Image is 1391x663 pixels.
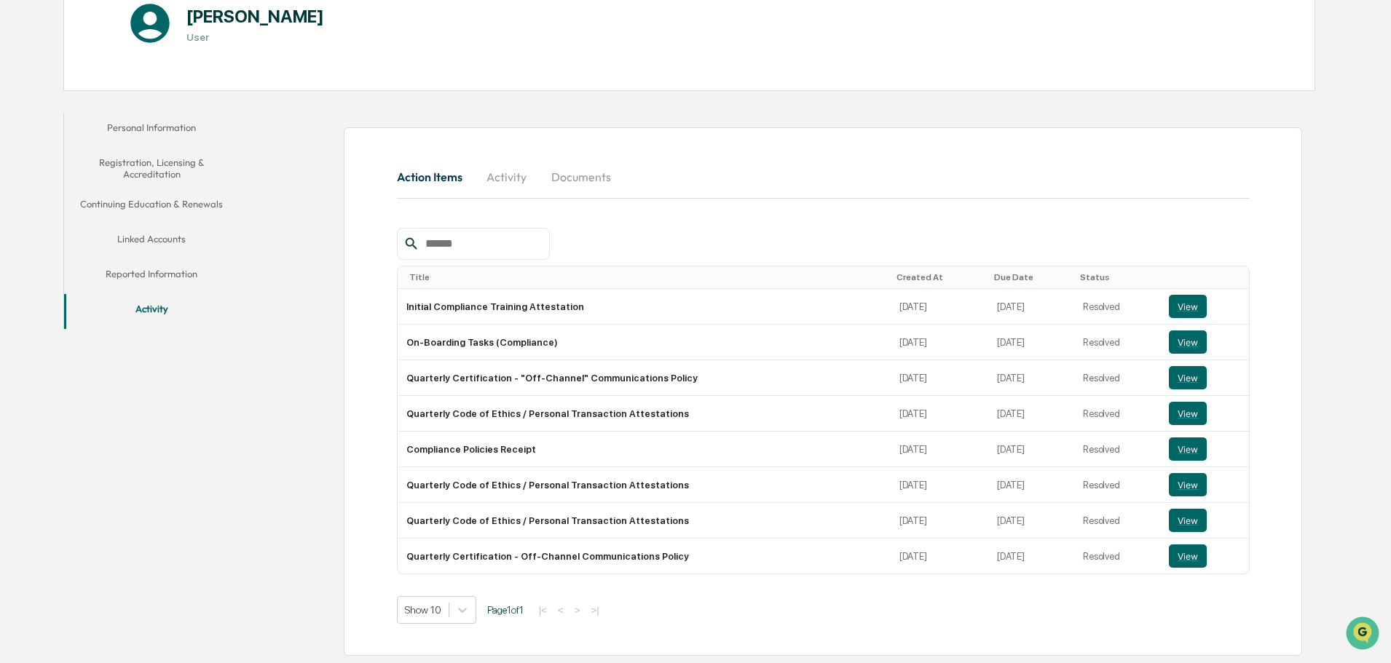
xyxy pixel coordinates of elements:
button: > [570,604,585,616]
a: View [1169,402,1240,425]
a: View [1169,295,1240,318]
span: Data Lookup [29,325,92,340]
td: Resolved [1074,289,1160,325]
td: Resolved [1074,432,1160,467]
td: [DATE] [988,289,1074,325]
td: [DATE] [891,503,988,539]
td: Resolved [1074,503,1160,539]
a: View [1169,366,1240,389]
button: View [1169,330,1207,354]
span: [PERSON_NAME] [45,198,118,210]
div: 🔎 [15,327,26,338]
div: Toggle SortBy [1080,272,1154,282]
td: [DATE] [988,503,1074,539]
a: View [1169,544,1240,568]
a: 🖐️Preclearance [9,292,100,318]
div: 🖐️ [15,299,26,311]
td: Compliance Policies Receipt [398,432,891,467]
span: Page 1 of 1 [487,604,524,616]
button: < [553,604,568,616]
h3: User [186,31,324,43]
td: [DATE] [891,467,988,503]
button: >| [586,604,603,616]
td: [DATE] [891,289,988,325]
button: View [1169,295,1207,318]
td: Resolved [1074,467,1160,503]
img: 1746055101610-c473b297-6a78-478c-a979-82029cc54cd1 [15,111,41,138]
td: [DATE] [891,325,988,360]
button: Start new chat [248,116,265,133]
td: [DATE] [988,325,1074,360]
div: Toggle SortBy [1172,272,1242,282]
iframe: Open customer support [1344,615,1384,654]
button: Personal Information [64,113,239,148]
td: Quarterly Certification - "Off-Channel" Communications Policy [398,360,891,396]
button: View [1169,544,1207,568]
span: • [121,237,126,249]
td: Initial Compliance Training Attestation [398,289,891,325]
div: secondary tabs example [397,159,1250,194]
td: Quarterly Code of Ethics / Personal Transaction Attestations [398,396,891,432]
span: • [121,198,126,210]
span: Pylon [145,361,176,372]
td: [DATE] [988,360,1074,396]
td: Quarterly Code of Ethics / Personal Transaction Attestations [398,467,891,503]
td: [DATE] [891,396,988,432]
span: [PERSON_NAME] [45,237,118,249]
td: Quarterly Code of Ethics / Personal Transaction Attestations [398,503,891,539]
div: Start new chat [66,111,239,126]
button: Activity [64,294,239,329]
img: 8933085812038_c878075ebb4cc5468115_72.jpg [31,111,57,138]
td: Resolved [1074,325,1160,360]
button: See all [226,159,265,176]
td: [DATE] [891,432,988,467]
button: Activity [474,159,540,194]
div: secondary tabs example [64,113,239,329]
a: 🗄️Attestations [100,292,186,318]
a: View [1169,330,1240,354]
a: View [1169,437,1240,461]
td: Quarterly Certification - Off-Channel Communications Policy [398,539,891,573]
div: 🗄️ [106,299,117,311]
td: [DATE] [891,539,988,573]
button: Reported Information [64,259,239,294]
button: View [1169,437,1207,461]
span: [DATE] [129,198,159,210]
button: View [1169,509,1207,532]
img: Rachel Stanley [15,184,38,207]
div: Toggle SortBy [897,272,982,282]
div: We're available if you need us! [66,126,200,138]
button: View [1169,366,1207,389]
h1: [PERSON_NAME] [186,6,324,27]
button: |< [535,604,551,616]
div: Toggle SortBy [409,272,885,282]
p: How can we help? [15,31,265,54]
button: Linked Accounts [64,224,239,259]
td: [DATE] [988,539,1074,573]
td: [DATE] [988,432,1074,467]
td: Resolved [1074,360,1160,396]
div: Past conversations [15,162,98,173]
a: Powered byPylon [103,360,176,372]
button: Registration, Licensing & Accreditation [64,148,239,189]
div: Toggle SortBy [994,272,1068,282]
span: [DATE] [129,237,159,249]
button: Continuing Education & Renewals [64,189,239,224]
span: Attestations [120,298,181,312]
img: Rachel Stanley [15,223,38,247]
button: View [1169,402,1207,425]
td: [DATE] [891,360,988,396]
a: View [1169,473,1240,496]
a: 🔎Data Lookup [9,319,98,346]
td: [DATE] [988,467,1074,503]
td: Resolved [1074,396,1160,432]
a: View [1169,509,1240,532]
button: View [1169,473,1207,496]
td: Resolved [1074,539,1160,573]
td: On-Boarding Tasks (Compliance) [398,325,891,360]
button: Action Items [397,159,474,194]
span: Preclearance [29,298,94,312]
button: Documents [540,159,623,194]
